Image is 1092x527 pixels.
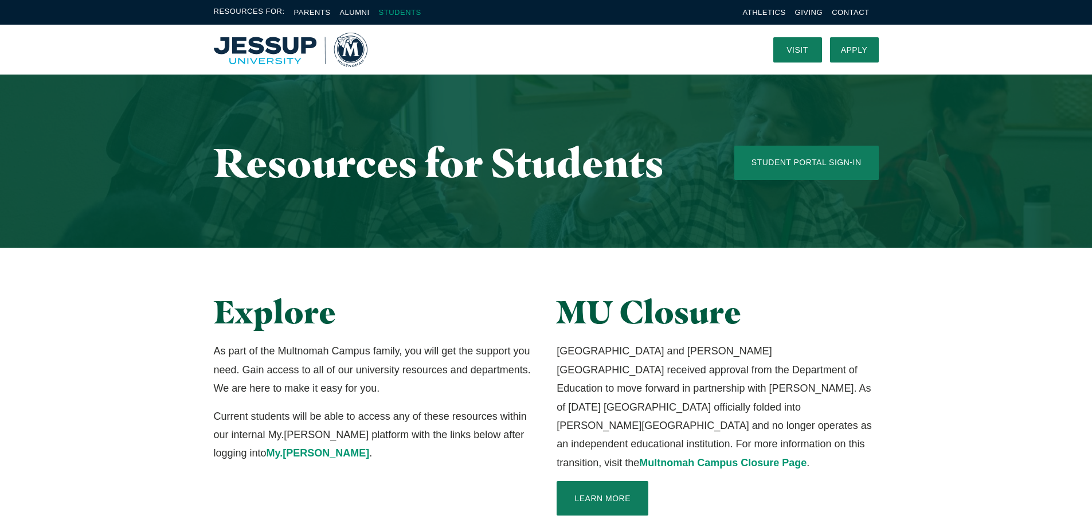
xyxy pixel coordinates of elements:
[214,33,367,67] a: Home
[743,8,786,17] a: Athletics
[795,8,823,17] a: Giving
[267,447,370,459] a: My.[PERSON_NAME]
[379,8,421,17] a: Students
[214,140,688,185] h1: Resources for Students
[339,8,369,17] a: Alumni
[773,37,822,63] a: Visit
[214,33,367,67] img: Multnomah University Logo
[214,6,285,19] span: Resources For:
[214,342,535,397] p: As part of the Multnomah Campus family, you will get the support you need. Gain access to all of ...
[557,342,878,472] p: [GEOGRAPHIC_DATA] and [PERSON_NAME][GEOGRAPHIC_DATA] received approval from the Department of Edu...
[214,407,535,463] p: Current students will be able to access any of these resources within our internal My.[PERSON_NAM...
[830,37,879,63] a: Apply
[832,8,869,17] a: Contact
[557,294,878,330] h2: MU Closure
[639,457,807,469] a: Multnomah Campus Closure Page
[557,481,648,516] a: Learn More
[214,294,535,330] h2: Explore
[734,146,879,180] a: Student Portal Sign-In
[294,8,331,17] a: Parents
